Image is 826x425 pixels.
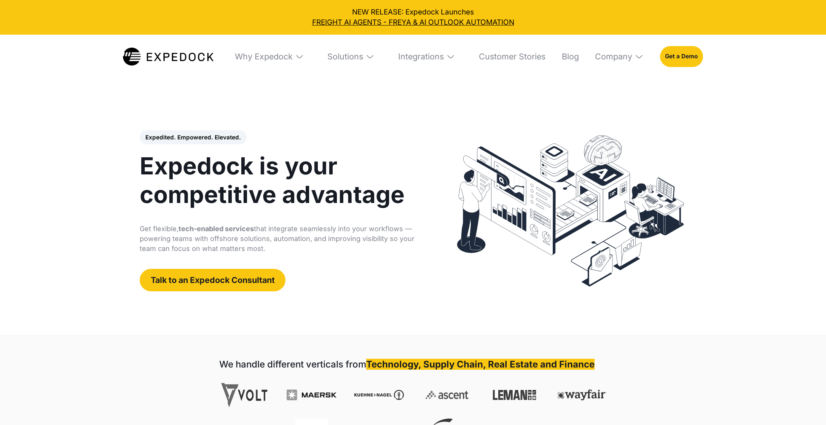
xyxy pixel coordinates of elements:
[235,51,293,62] div: Why Expedock
[472,35,545,78] a: Customer Stories
[595,51,632,62] div: Company
[219,359,366,370] strong: We handle different verticals from
[660,46,703,67] a: Get a Demo
[140,224,418,254] p: Get flexible, that integrate seamlessly into your workflows — powering teams with offshore soluti...
[7,7,819,27] div: NEW RELEASE: Expedock Launches
[140,269,285,292] a: Talk to an Expedock Consultant
[327,51,363,62] div: Solutions
[7,18,819,28] a: FREIGHT AI AGENTS - FREYA & AI OUTLOOK AUTOMATION
[398,51,444,62] div: Integrations
[140,152,418,209] h1: Expedock is your competitive advantage
[555,35,579,78] a: Blog
[179,225,254,233] strong: tech-enabled services
[366,359,595,370] strong: Technology, Supply Chain, Real Estate and Finance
